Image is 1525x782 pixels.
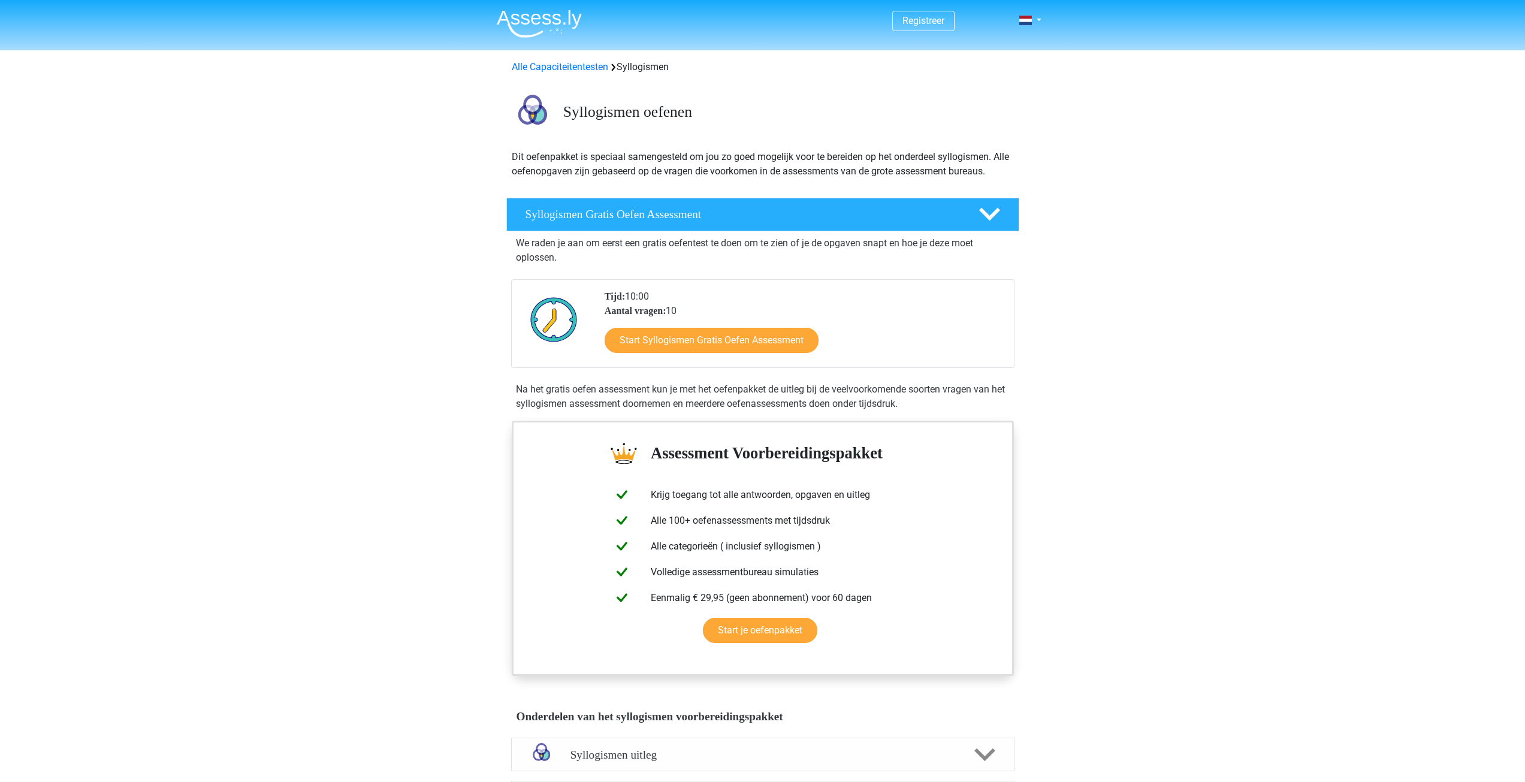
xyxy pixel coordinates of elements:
[703,618,817,643] a: Start je oefenpakket
[570,748,955,762] h4: Syllogismen uitleg
[512,150,1014,179] p: Dit oefenpakket is speciaal samengesteld om jou zo goed mogelijk voor te bereiden op het onderdee...
[502,198,1024,231] a: Syllogismen Gratis Oefen Assessment
[563,103,1010,122] h3: Syllogismen oefenen
[507,60,1019,74] div: Syllogismen
[526,207,959,221] h4: Syllogismen Gratis Oefen Assessment
[902,15,944,26] a: Registreer
[605,291,625,301] b: Tijd:
[516,236,1010,265] p: We raden je aan om eerst een gratis oefentest te doen om te zien of je de opgaven snapt en hoe je...
[596,289,1013,367] div: 10:00 10
[605,306,666,316] b: Aantal vragen:
[497,10,582,38] img: Assessly
[526,739,557,770] img: syllogismen uitleg
[517,709,1009,723] h4: Onderdelen van het syllogismen voorbereidingspakket
[512,61,608,73] a: Alle Capaciteitentesten
[524,289,584,349] img: Klok
[506,738,1019,771] a: uitleg Syllogismen uitleg
[511,382,1014,411] div: Na het gratis oefen assessment kun je met het oefenpakket de uitleg bij de veelvoorkomende soorte...
[605,328,819,353] a: Start Syllogismen Gratis Oefen Assessment
[507,89,558,140] img: syllogismen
